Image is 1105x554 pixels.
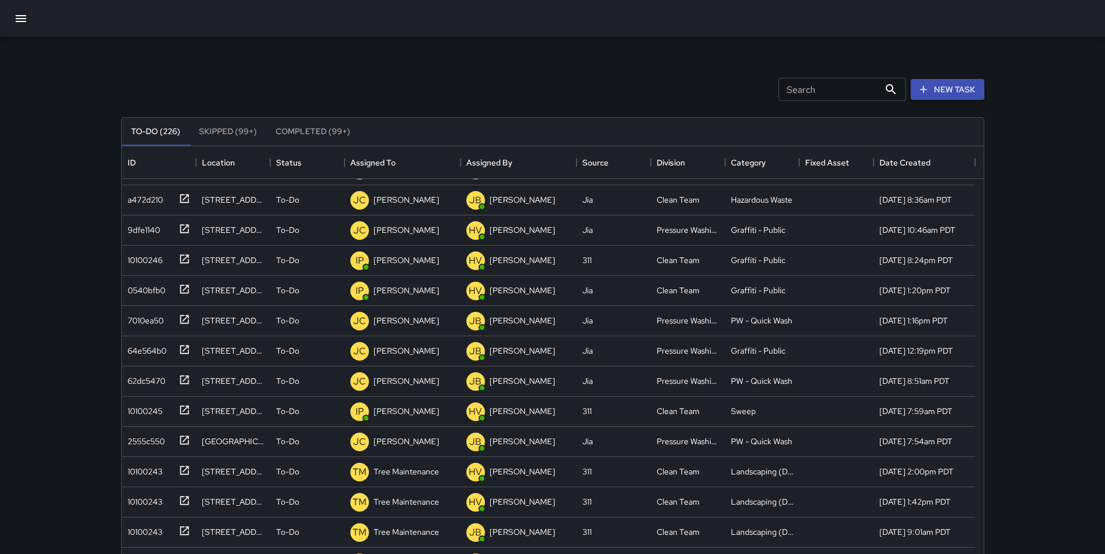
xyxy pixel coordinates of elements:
[731,146,766,179] div: Category
[276,466,299,477] p: To-Do
[466,146,512,179] div: Assigned By
[202,146,235,179] div: Location
[276,405,299,417] p: To-Do
[202,436,265,447] div: 1232 Market Street
[582,496,592,508] div: 311
[270,146,345,179] div: Status
[490,466,555,477] p: [PERSON_NAME]
[731,526,794,538] div: Landscaping (DG & Weeds)
[911,79,984,100] button: New Task
[879,466,954,477] div: 8/15/2025, 2:00pm PDT
[123,280,165,296] div: 0540bfb0
[469,284,482,298] p: HV
[123,401,162,417] div: 10100245
[657,254,700,266] div: Clean Team
[202,496,265,508] div: 531 Jessie Street
[657,224,719,236] div: Pressure Washing
[469,405,482,419] p: HV
[374,436,439,447] p: [PERSON_NAME]
[276,254,299,266] p: To-Do
[469,465,482,479] p: HV
[353,495,367,509] p: TM
[122,118,190,146] button: To-Do (226)
[276,224,299,236] p: To-Do
[123,370,165,387] div: 62dc5470
[202,194,265,206] div: 1185 Market Street
[582,375,593,387] div: Jia
[657,285,700,296] div: Clean Team
[276,315,299,326] p: To-Do
[582,285,593,296] div: Jia
[490,285,555,296] p: [PERSON_NAME]
[345,146,461,179] div: Assigned To
[122,146,196,179] div: ID
[276,194,299,206] p: To-Do
[202,254,265,266] div: 981 Mission Street
[490,436,555,447] p: [PERSON_NAME]
[469,254,482,268] p: HV
[202,315,265,326] div: 1185 Market Street
[123,431,165,447] div: 2555c550
[353,193,366,207] p: JC
[879,194,952,206] div: 8/21/2025, 8:36am PDT
[582,345,593,357] div: Jia
[582,436,593,447] div: Jia
[374,466,439,477] p: Tree Maintenance
[469,495,482,509] p: HV
[353,314,366,328] p: JC
[276,526,299,538] p: To-Do
[490,405,555,417] p: [PERSON_NAME]
[874,146,975,179] div: Date Created
[582,194,593,206] div: Jia
[374,315,439,326] p: [PERSON_NAME]
[353,465,367,479] p: TM
[490,496,555,508] p: [PERSON_NAME]
[490,315,555,326] p: [PERSON_NAME]
[657,405,700,417] div: Clean Team
[469,375,481,388] p: JB
[276,285,299,296] p: To-Do
[582,526,592,538] div: 311
[731,375,792,387] div: PW - Quick Wash
[805,146,849,179] div: Fixed Asset
[879,436,952,447] div: 8/17/2025, 7:54am PDT
[490,194,555,206] p: [PERSON_NAME]
[123,310,164,326] div: 7010ea50
[490,526,555,538] p: [PERSON_NAME]
[582,315,593,326] div: Jia
[276,375,299,387] p: To-Do
[202,285,265,296] div: 181 6th Street
[469,435,481,449] p: JB
[276,345,299,357] p: To-Do
[276,146,302,179] div: Status
[879,315,948,326] div: 8/19/2025, 1:16pm PDT
[731,496,794,508] div: Landscaping (DG & Weeds)
[582,224,593,236] div: Jia
[202,466,265,477] div: 448 Tehama Street
[582,254,592,266] div: 311
[374,375,439,387] p: [PERSON_NAME]
[657,526,700,538] div: Clean Team
[196,146,270,179] div: Location
[490,345,555,357] p: [PERSON_NAME]
[469,224,482,238] p: HV
[879,224,955,236] div: 8/20/2025, 10:46am PDT
[469,526,481,539] p: JB
[577,146,651,179] div: Source
[731,436,792,447] div: PW - Quick Wash
[731,405,756,417] div: Sweep
[202,526,265,538] div: 101 6th Street
[202,224,265,236] div: 1133 Market Street
[879,254,953,266] div: 8/19/2025, 8:24pm PDT
[353,224,366,238] p: JC
[725,146,799,179] div: Category
[353,344,366,358] p: JC
[350,146,396,179] div: Assigned To
[469,193,481,207] p: JB
[657,146,685,179] div: Division
[879,496,951,508] div: 8/15/2025, 1:42pm PDT
[190,118,266,146] button: Skipped (99+)
[879,375,950,387] div: 8/19/2025, 8:51am PDT
[123,491,162,508] div: 10100243
[123,250,162,266] div: 10100246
